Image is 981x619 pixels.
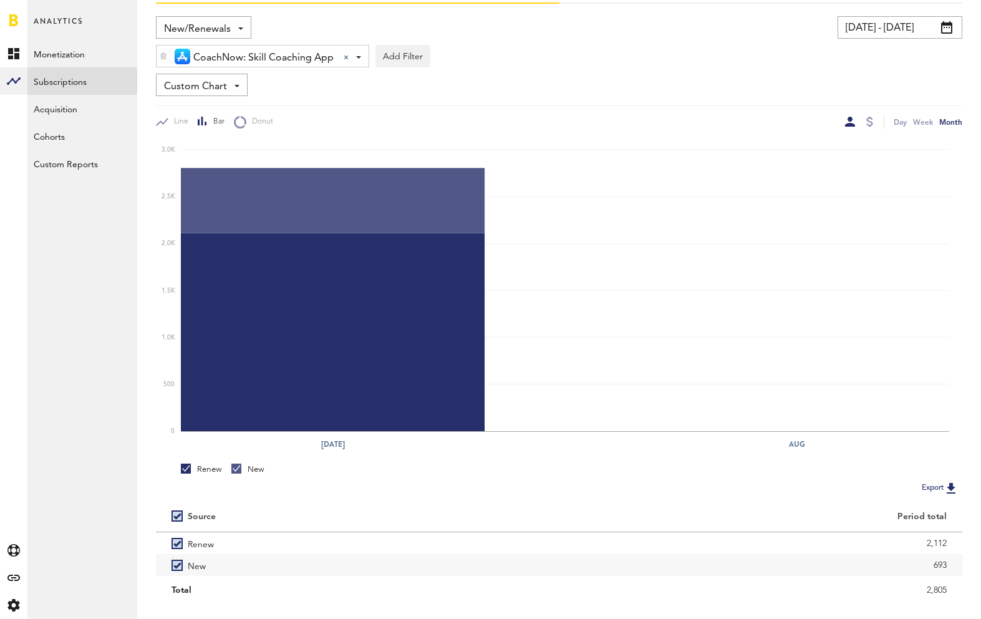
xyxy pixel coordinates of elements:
text: 500 [163,381,175,387]
span: Custom Chart [164,76,227,97]
div: Delete [157,46,170,67]
div: 693 [575,556,947,575]
span: Bar [208,117,225,127]
a: Monetization [27,40,137,67]
a: Cohorts [27,122,137,150]
text: 2.0K [162,241,175,247]
button: Export [918,480,962,496]
span: New/Renewals [164,19,231,40]
div: Source [188,512,216,522]
span: New [188,554,206,576]
text: 1.5K [162,288,175,294]
text: 2.5K [162,193,175,200]
div: New [231,464,264,475]
button: Add Filter [375,45,430,67]
a: Custom Reports [27,150,137,177]
span: Support [26,9,71,20]
span: Donut [246,117,273,127]
span: Renew [188,532,214,554]
text: Aug [788,439,805,450]
a: Subscriptions [27,67,137,95]
img: trash_awesome_blue.svg [160,52,167,61]
div: Renew [181,464,222,475]
span: Analytics [34,14,83,40]
div: Clear [344,55,349,60]
span: Line [168,117,188,127]
text: 0 [171,428,175,434]
img: Export [944,480,959,495]
div: Day [894,115,907,129]
text: [DATE] [321,439,345,450]
div: Week [913,115,933,129]
div: Month [939,115,962,129]
div: 2,805 [575,581,947,600]
text: 1.0K [162,334,175,341]
a: Acquisition [27,95,137,122]
div: 2,112 [575,534,947,553]
div: Total [172,581,544,600]
img: 21.png [175,49,190,64]
text: 3.0K [162,147,175,153]
div: Period total [575,512,947,522]
span: CoachNow: Skill Coaching App [193,47,334,69]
